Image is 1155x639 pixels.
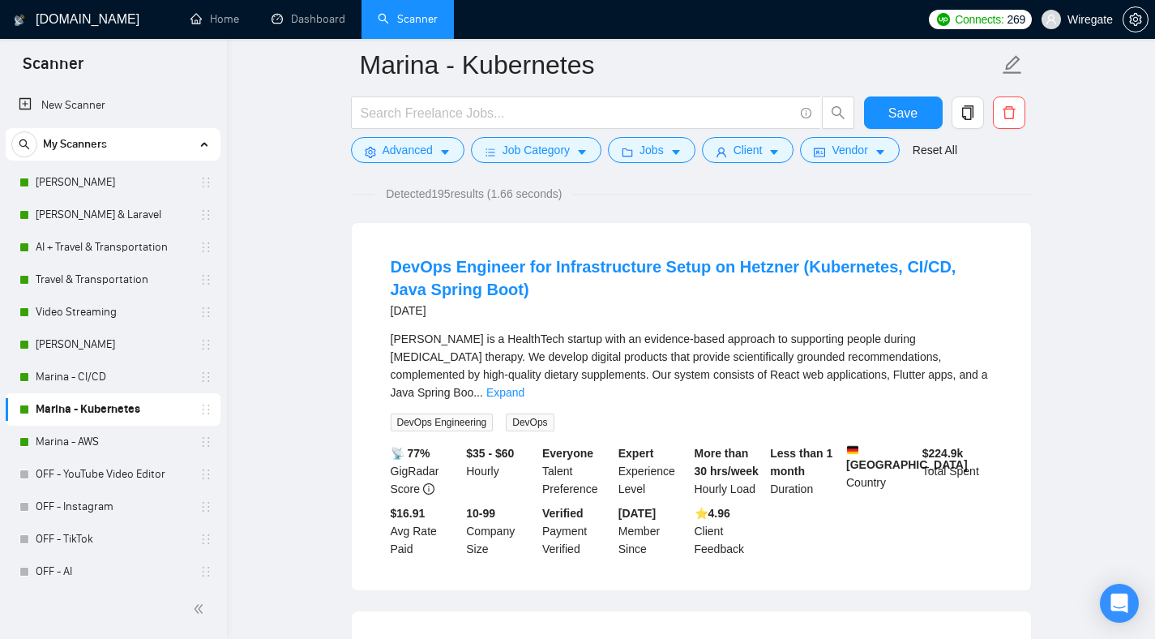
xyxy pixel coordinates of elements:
[466,507,495,520] b: 10-99
[391,330,992,401] div: [PERSON_NAME] is a HealthTech startup with an evidence-based approach to supporting people during...
[378,12,438,26] a: searchScanner
[272,12,345,26] a: dashboardDashboard
[608,137,695,163] button: folderJobscaret-down
[391,414,494,431] span: DevOps Engineering
[423,483,434,495] span: info-circle
[391,507,426,520] b: $16.91
[199,241,212,254] span: holder
[36,491,190,523] a: OFF - Instagram
[615,444,691,498] div: Experience Level
[770,447,832,478] b: Less than 1 month
[14,7,25,33] img: logo
[822,96,854,129] button: search
[199,403,212,416] span: holder
[542,507,584,520] b: Verified
[36,426,190,458] a: Marina - AWS
[618,507,656,520] b: [DATE]
[768,146,780,158] span: caret-down
[193,601,209,617] span: double-left
[919,444,995,498] div: Total Spent
[199,435,212,448] span: holder
[913,141,957,159] a: Reset All
[952,96,984,129] button: copy
[6,89,220,122] li: New Scanner
[199,176,212,189] span: holder
[1002,54,1023,75] span: edit
[618,447,654,460] b: Expert
[199,533,212,546] span: holder
[11,131,37,157] button: search
[801,108,811,118] span: info-circle
[734,141,763,159] span: Client
[36,166,190,199] a: [PERSON_NAME]
[360,45,999,85] input: Scanner name...
[503,141,570,159] span: Job Category
[199,208,212,221] span: holder
[387,444,464,498] div: GigRadar Score
[1123,13,1149,26] a: setting
[383,141,433,159] span: Advanced
[485,146,496,158] span: bars
[670,146,682,158] span: caret-down
[955,11,1003,28] span: Connects:
[1123,6,1149,32] button: setting
[994,105,1025,120] span: delete
[800,137,899,163] button: idcardVendorcaret-down
[365,146,376,158] span: setting
[695,507,730,520] b: ⭐️ 4.96
[199,500,212,513] span: holder
[199,338,212,351] span: holder
[952,105,983,120] span: copy
[387,504,464,558] div: Avg Rate Paid
[1100,584,1139,623] div: Open Intercom Messenger
[767,444,843,498] div: Duration
[439,146,451,158] span: caret-down
[640,141,664,159] span: Jobs
[199,273,212,286] span: holder
[36,393,190,426] a: Marina - Kubernetes
[937,13,950,26] img: upwork-logo.png
[832,141,867,159] span: Vendor
[463,444,539,498] div: Hourly
[36,361,190,393] a: Marina - CI/CD
[843,444,919,498] div: Country
[922,447,964,460] b: $ 224.9k
[466,447,514,460] b: $35 - $60
[36,523,190,555] a: OFF - TikTok
[36,231,190,264] a: AI + Travel & Transportation
[36,458,190,491] a: OFF - YouTube Video Editor
[391,447,430,460] b: 📡 77%
[993,96,1025,129] button: delete
[190,12,239,26] a: homeHome
[471,137,601,163] button: barsJob Categorycaret-down
[1046,14,1057,25] span: user
[391,301,992,320] div: [DATE]
[615,504,691,558] div: Member Since
[36,555,190,588] a: OFF - AI
[351,137,464,163] button: settingAdvancedcaret-down
[391,258,956,298] a: DevOps Engineer for Infrastructure Setup on Hetzner (Kubernetes, CI/CD, Java Spring Boot)
[539,504,615,558] div: Payment Verified
[691,504,768,558] div: Client Feedback
[542,447,593,460] b: Everyone
[1123,13,1148,26] span: setting
[864,96,943,129] button: Save
[888,103,918,123] span: Save
[36,264,190,296] a: Travel & Transportation
[702,137,794,163] button: userClientcaret-down
[36,296,190,328] a: Video Streaming
[36,328,190,361] a: [PERSON_NAME]
[12,139,36,150] span: search
[486,386,524,399] a: Expand
[875,146,886,158] span: caret-down
[691,444,768,498] div: Hourly Load
[361,103,794,123] input: Search Freelance Jobs...
[695,447,759,478] b: More than 30 hrs/week
[199,306,212,319] span: holder
[506,414,554,431] span: DevOps
[374,185,573,203] span: Detected 195 results (1.66 seconds)
[19,89,207,122] a: New Scanner
[814,146,825,158] span: idcard
[576,146,588,158] span: caret-down
[43,128,107,161] span: My Scanners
